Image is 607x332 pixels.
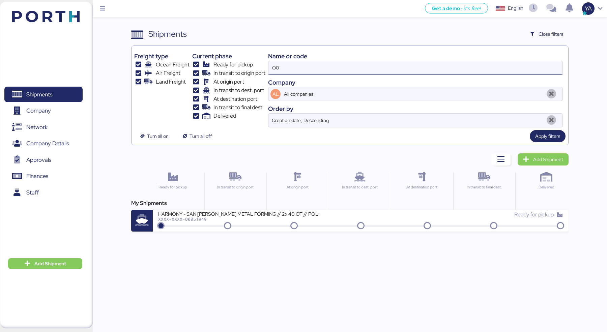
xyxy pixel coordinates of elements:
button: Apply filters [530,130,566,142]
div: Ready for pickup [145,184,201,190]
a: Network [4,119,83,135]
div: XXXX-XXXX-O0051949 [158,217,320,221]
span: Staff [26,188,39,198]
a: Shipments [4,87,83,102]
div: English [508,5,523,12]
div: Company [268,78,563,87]
span: Turn all on [147,132,169,140]
span: YA [585,4,592,13]
span: In transit to origin port [213,69,265,77]
span: In transit to dest. port [213,86,264,94]
div: Shipments [148,28,187,40]
div: In transit to final dest. [456,184,512,190]
span: Add Shipment [533,155,563,163]
button: Turn all off [177,130,217,142]
span: Ready for pickup [514,211,554,218]
span: Finances [26,171,48,181]
div: Name or code [268,52,563,61]
button: Close filters [525,28,569,40]
div: My Shipments [131,199,568,207]
span: Air Freight [156,69,180,77]
span: At origin port [213,78,244,86]
a: Finances [4,169,83,184]
button: Turn all on [134,130,174,142]
div: At origin port [269,184,325,190]
a: Add Shipment [518,153,569,165]
button: Menu [97,3,108,14]
div: At destination port [394,184,450,190]
div: Current phase [192,52,265,61]
span: AL [272,90,279,98]
span: Ready for pickup [213,61,253,69]
span: In transit to final dest. [213,103,264,112]
span: Company Details [26,139,69,148]
span: Approvals [26,155,51,165]
div: Order by [268,104,563,113]
button: Add Shipment [8,258,82,269]
div: HARMONY - SAN [PERSON_NAME] METAL FORMING // 2x 40 OT // POL: SHEKOU - POD: MANZANILLO // HBL: HS... [158,211,320,216]
span: Delivered [213,112,236,120]
span: Company [26,106,51,116]
span: Ocean Freight [156,61,190,69]
a: Staff [4,185,83,200]
div: Freight type [134,52,189,61]
span: Turn all off [190,132,212,140]
a: Company Details [4,136,83,151]
div: In transit to dest. port [332,184,388,190]
span: Apply filters [535,132,560,140]
div: Delivered [518,184,574,190]
span: Add Shipment [34,260,66,268]
span: At destination port [213,95,257,103]
div: In transit to origin port [207,184,263,190]
span: Shipments [26,90,52,99]
span: Close filters [539,30,563,38]
a: Approvals [4,152,83,168]
span: Network [26,122,48,132]
input: AL [283,87,543,101]
span: Land Freight [156,78,186,86]
a: Company [4,103,83,119]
